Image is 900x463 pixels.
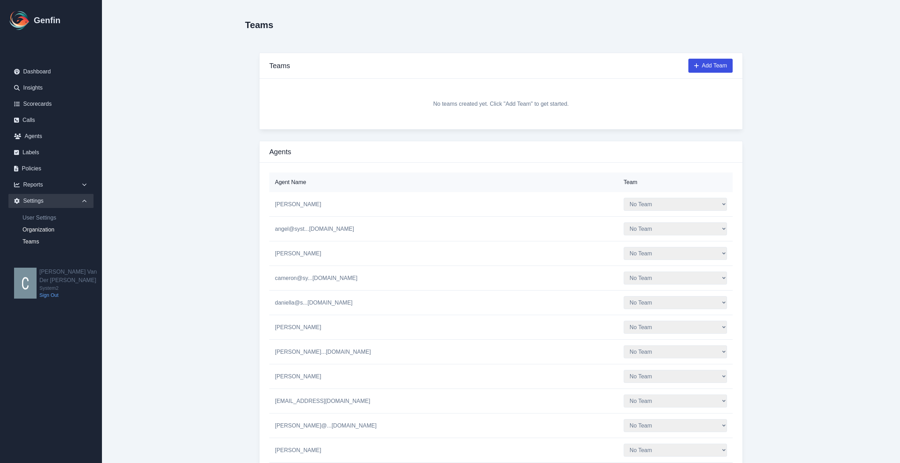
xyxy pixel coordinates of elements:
[269,172,618,192] th: Agent Name
[269,147,733,157] h3: Agents
[14,268,37,299] img: Cameron Van Der Valk
[39,292,102,299] a: Sign Out
[8,9,31,32] img: Logo
[8,162,94,176] a: Policies
[275,275,358,281] span: cameron@sy...[DOMAIN_NAME]
[39,268,102,285] h2: [PERSON_NAME] Van Der [PERSON_NAME]
[275,300,353,306] span: daniella@s...[DOMAIN_NAME]
[618,172,733,192] th: Team
[275,201,321,207] span: [PERSON_NAME]
[34,15,60,26] h1: Genfin
[275,423,377,429] span: [PERSON_NAME]@...[DOMAIN_NAME]
[17,237,94,246] a: Teams
[8,65,94,79] a: Dashboard
[275,349,371,355] span: [PERSON_NAME]...[DOMAIN_NAME]
[275,373,321,379] span: [PERSON_NAME]
[245,20,273,30] h2: Teams
[275,398,370,404] span: [EMAIL_ADDRESS][DOMAIN_NAME]
[688,59,733,73] button: Add Team
[17,226,94,234] a: Organization
[275,250,321,256] span: [PERSON_NAME]
[269,61,290,71] h3: Teams
[269,89,733,119] div: No teams created yet. Click "Add Team" to get started.
[8,113,94,127] a: Calls
[8,178,94,192] div: Reports
[8,129,94,143] a: Agents
[8,145,94,159] a: Labels
[8,97,94,111] a: Scorecards
[275,226,354,232] span: angel@syst...[DOMAIN_NAME]
[17,214,94,222] a: User Settings
[275,447,321,453] span: [PERSON_NAME]
[8,194,94,208] div: Settings
[8,81,94,95] a: Insights
[39,285,102,292] span: System2
[275,324,321,330] span: [PERSON_NAME]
